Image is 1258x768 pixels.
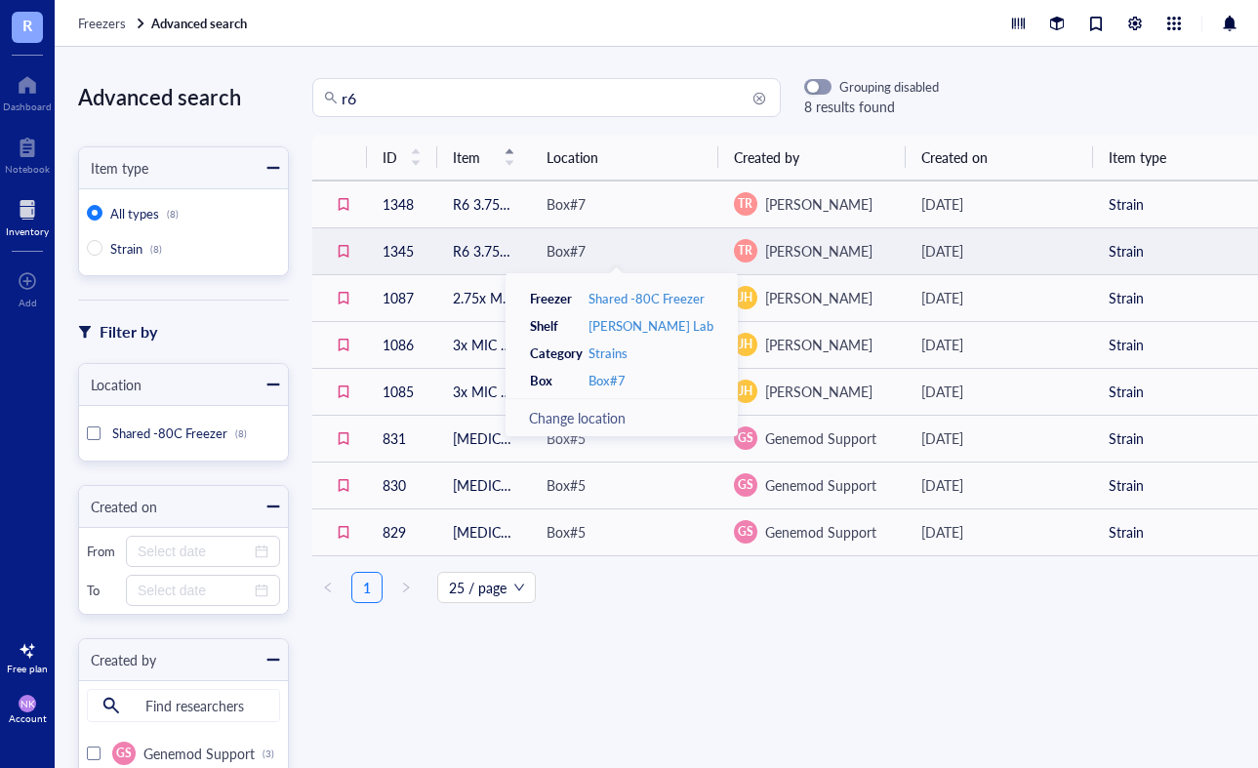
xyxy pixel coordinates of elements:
[79,374,142,395] div: Location
[351,572,383,603] li: 1
[588,344,628,362] a: Strains
[352,573,382,602] a: 1
[367,462,437,508] td: 830
[921,193,1077,215] div: [DATE]
[367,321,437,368] td: 1086
[765,335,872,354] span: [PERSON_NAME]
[79,496,157,517] div: Created on
[547,193,586,215] div: Box#7
[78,14,126,32] span: Freezers
[312,572,344,603] button: left
[367,181,437,227] td: 1348
[235,427,247,439] div: (8)
[390,572,422,603] li: Next Page
[437,181,531,227] td: R6 3.75X Mas
[437,572,536,603] div: Page Size
[312,572,344,603] li: Previous Page
[143,744,255,763] span: Genemod Support
[367,415,437,462] td: 831
[547,240,586,262] div: Box#7
[765,288,872,307] span: [PERSON_NAME]
[739,383,752,400] span: JH
[383,146,398,168] span: ID
[367,135,437,181] th: ID
[588,372,626,389] a: Box#7
[5,132,50,175] a: Notebook
[738,429,753,447] span: GS
[367,368,437,415] td: 1085
[437,368,531,415] td: 3x MIC DMSO [MEDICAL_DATA]. R6
[921,240,1077,262] div: [DATE]
[588,317,713,335] a: [PERSON_NAME] Lab
[738,195,752,213] span: TR
[437,135,531,181] th: Item
[22,13,32,37] span: R
[530,372,587,389] div: Box
[79,157,148,179] div: Item type
[765,522,876,542] span: Genemod Support
[921,381,1077,402] div: [DATE]
[718,135,906,181] th: Created by
[138,580,251,601] input: Select date
[839,78,939,96] div: Grouping disabled
[5,163,50,175] div: Notebook
[738,242,752,260] span: TR
[437,462,531,508] td: [MEDICAL_DATA] R6
[531,135,718,181] th: Location
[437,321,531,368] td: 3x MIC Mas [MEDICAL_DATA]. R6
[79,649,156,670] div: Created by
[263,748,274,759] div: (3)
[367,274,437,321] td: 1087
[6,225,49,237] div: Inventory
[738,523,753,541] span: GS
[530,344,587,362] div: Category
[150,243,162,255] div: (8)
[78,15,147,32] a: Freezers
[437,274,531,321] td: 2.75x MIC Cef [MEDICAL_DATA]. R6
[437,227,531,274] td: R6 3.75X DSMO
[921,287,1077,308] div: [DATE]
[100,319,157,344] div: Filter by
[530,290,587,307] div: Freezer
[765,382,872,401] span: [PERSON_NAME]
[3,101,52,112] div: Dashboard
[110,239,142,258] span: Strain
[530,317,587,335] div: Shelf
[437,508,531,555] td: [MEDICAL_DATA] R6
[547,521,586,543] div: Box#5
[20,698,35,709] span: NK
[367,227,437,274] td: 1345
[367,508,437,555] td: 829
[87,582,118,599] div: To
[739,336,752,353] span: JH
[921,334,1077,355] div: [DATE]
[906,135,1093,181] th: Created on
[804,96,939,117] div: 8 results found
[322,582,334,593] span: left
[765,241,872,261] span: [PERSON_NAME]
[138,541,251,562] input: Select date
[921,427,1077,449] div: [DATE]
[739,289,752,306] span: JH
[765,428,876,448] span: Genemod Support
[78,78,289,115] div: Advanced search
[588,290,705,307] div: Shared -80C Freezer
[437,415,531,462] td: [MEDICAL_DATA] R6
[738,476,753,494] span: GS
[112,424,227,442] span: Shared -80C Freezer
[6,194,49,237] a: Inventory
[9,712,47,724] div: Account
[110,204,159,222] span: All types
[547,474,586,496] div: Box#5
[7,663,48,674] div: Free plan
[390,572,422,603] button: right
[400,582,412,593] span: right
[87,543,118,560] div: From
[19,297,37,308] div: Add
[116,745,132,762] span: GS
[547,427,586,449] div: Box#5
[921,474,1077,496] div: [DATE]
